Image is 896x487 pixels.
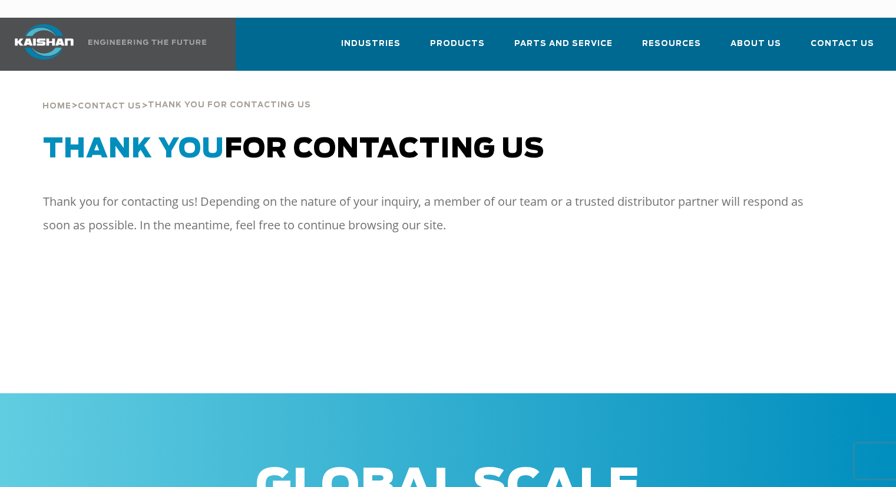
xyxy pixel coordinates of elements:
[341,37,401,51] span: Industries
[811,28,874,68] a: Contact Us
[42,103,71,110] span: Home
[78,100,141,111] a: Contact Us
[430,37,485,51] span: Products
[730,37,781,51] span: About Us
[88,40,206,45] img: Engineering the future
[642,37,701,51] span: Resources
[514,28,613,68] a: Parts and Service
[430,28,485,68] a: Products
[811,37,874,51] span: Contact Us
[514,37,613,51] span: Parts and Service
[148,101,311,109] span: thank you for contacting us
[42,71,311,116] div: > >
[341,28,401,68] a: Industries
[730,28,781,68] a: About Us
[43,190,832,237] p: Thank you for contacting us! Depending on the nature of your inquiry, a member of our team or a t...
[642,28,701,68] a: Resources
[42,100,71,111] a: Home
[43,136,544,163] span: for Contacting Us
[43,136,224,163] span: Thank You
[78,103,141,110] span: Contact Us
